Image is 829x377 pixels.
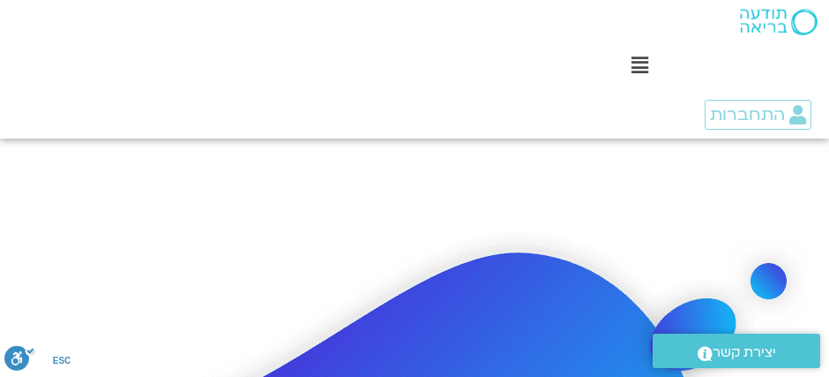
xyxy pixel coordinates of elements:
[653,334,820,368] a: יצירת קשר
[740,9,818,35] img: תודעה בריאה
[710,105,785,124] span: התחברות
[713,341,776,365] span: יצירת קשר
[705,100,811,130] a: התחברות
